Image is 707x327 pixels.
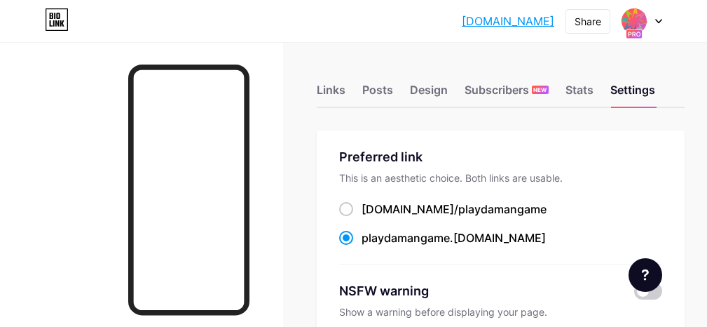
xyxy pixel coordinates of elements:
div: Posts [362,81,393,107]
div: This is an aesthetic choice. Both links are usable. [339,172,662,184]
div: Subscribers [465,81,549,107]
div: Preferred link [339,147,662,166]
div: Show a warning before displaying your page. [339,306,662,318]
div: [DOMAIN_NAME]/ [362,201,547,218]
img: bestgamereviews [621,8,647,34]
div: Settings [610,81,655,107]
div: Stats [565,81,593,107]
div: .[DOMAIN_NAME] [362,229,546,246]
div: Share [575,14,601,29]
div: Links [317,81,345,107]
a: [DOMAIN_NAME] [462,13,554,29]
div: NSFW warning [339,281,617,300]
span: playdamangame [362,231,450,245]
div: Design [410,81,448,107]
span: playdamangame [458,202,547,216]
span: NEW [533,86,547,94]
